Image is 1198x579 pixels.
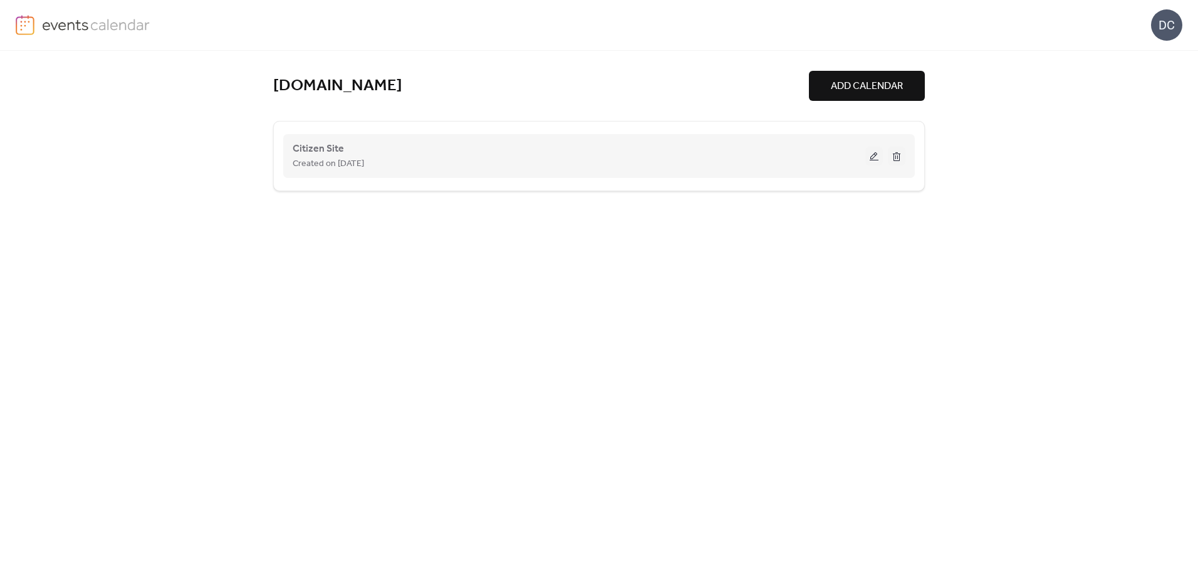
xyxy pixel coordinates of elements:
span: Created on [DATE] [293,157,364,172]
button: ADD CALENDAR [809,71,925,101]
a: [DOMAIN_NAME] [273,76,402,96]
span: Citizen Site [293,142,344,157]
a: Citizen Site [293,145,344,152]
img: logo [16,15,34,35]
img: logo-type [42,15,150,34]
span: ADD CALENDAR [831,79,903,94]
div: DC [1151,9,1182,41]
